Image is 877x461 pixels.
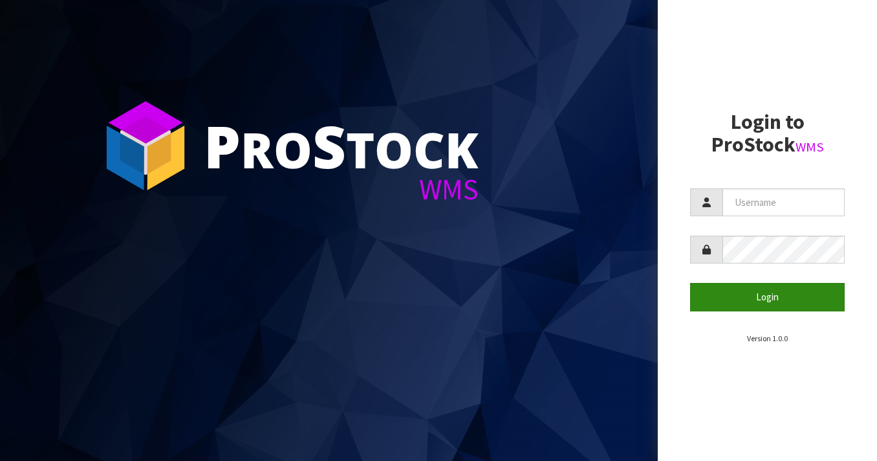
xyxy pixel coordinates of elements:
button: Login [690,283,845,311]
span: P [204,106,241,185]
div: ro tock [204,117,479,175]
span: S [312,106,346,185]
small: Version 1.0.0 [747,333,788,343]
img: ProStock Cube [97,97,194,194]
input: Username [722,188,845,216]
h2: Login to ProStock [690,111,845,156]
div: WMS [204,175,479,204]
small: WMS [796,139,824,155]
